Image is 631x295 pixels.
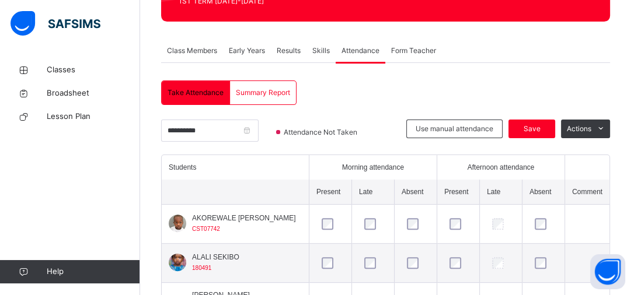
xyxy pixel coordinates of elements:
[277,45,301,56] span: Results
[590,254,625,289] button: Open asap
[168,87,224,98] span: Take Attendance
[192,265,211,271] span: 180491
[351,180,394,205] th: Late
[47,111,140,122] span: Lesson Plan
[391,45,436,56] span: Form Teacher
[468,162,535,173] span: Afternoon attendance
[522,180,564,205] th: Absent
[47,87,140,99] span: Broadsheet
[229,45,265,56] span: Early Years
[564,180,609,205] th: Comment
[416,124,493,134] span: Use manual attendance
[11,11,100,36] img: safsims
[192,252,239,262] span: ALALI SEKIBO
[312,45,330,56] span: Skills
[342,162,404,173] span: Morning attendance
[283,127,361,138] span: Attendance Not Taken
[192,226,220,232] span: CST07742
[517,124,546,134] span: Save
[236,87,290,98] span: Summary Report
[192,213,296,223] span: AKOREWALE [PERSON_NAME]
[47,266,140,278] span: Help
[567,124,591,134] span: Actions
[162,155,309,180] th: Students
[47,64,140,76] span: Classes
[394,180,437,205] th: Absent
[479,180,522,205] th: Late
[437,180,479,205] th: Present
[309,180,351,205] th: Present
[341,45,379,56] span: Attendance
[167,45,217,56] span: Class Members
